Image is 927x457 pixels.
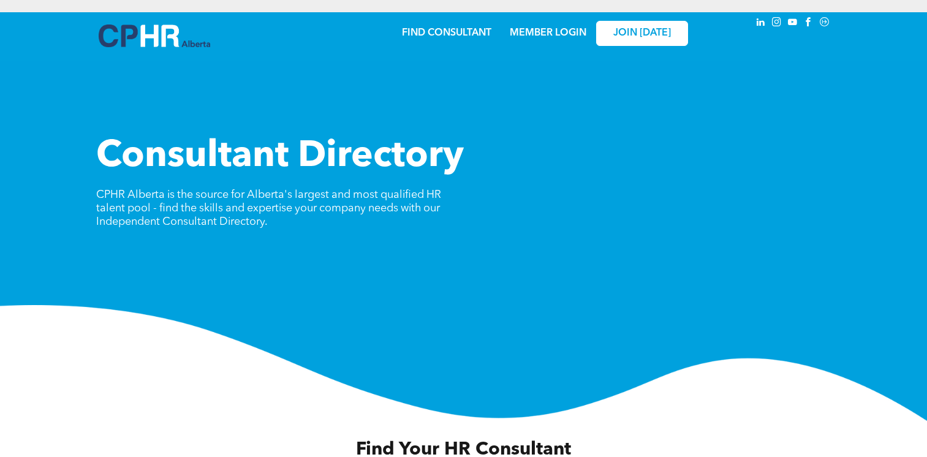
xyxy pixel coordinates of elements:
[818,15,831,32] a: Social network
[613,28,671,39] span: JOIN [DATE]
[96,189,441,227] span: CPHR Alberta is the source for Alberta's largest and most qualified HR talent pool - find the ski...
[596,21,688,46] a: JOIN [DATE]
[402,28,491,38] a: FIND CONSULTANT
[786,15,800,32] a: youtube
[802,15,815,32] a: facebook
[99,25,210,47] img: A blue and white logo for cp alberta
[754,15,768,32] a: linkedin
[510,28,586,38] a: MEMBER LOGIN
[770,15,784,32] a: instagram
[96,138,464,175] span: Consultant Directory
